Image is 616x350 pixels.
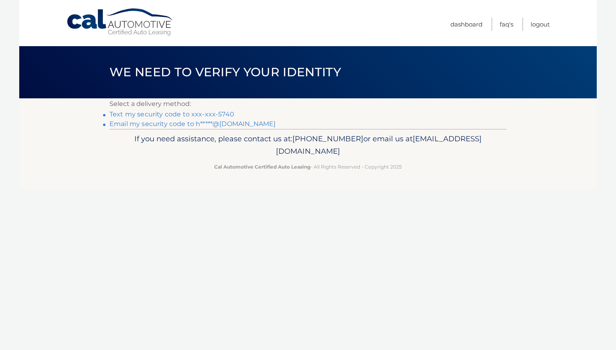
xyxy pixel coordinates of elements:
[450,18,482,31] a: Dashboard
[109,120,276,128] a: Email my security code to h*****@[DOMAIN_NAME]
[292,134,363,143] span: [PHONE_NUMBER]
[109,98,507,110] p: Select a delivery method:
[115,132,501,158] p: If you need assistance, please contact us at: or email us at
[531,18,550,31] a: Logout
[109,110,234,118] a: Text my security code to xxx-xxx-5740
[500,18,513,31] a: FAQ's
[214,164,310,170] strong: Cal Automotive Certified Auto Leasing
[115,163,501,171] p: - All Rights Reserved - Copyright 2025
[66,8,174,37] a: Cal Automotive
[109,65,341,79] span: We need to verify your identity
